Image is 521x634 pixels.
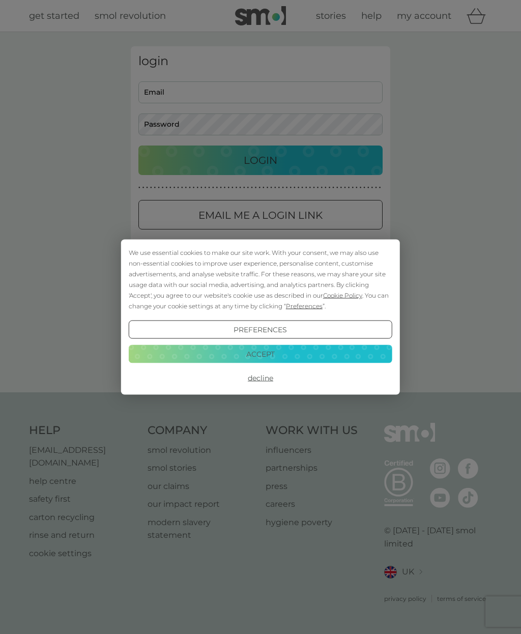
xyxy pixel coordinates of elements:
[129,247,392,311] div: We use essential cookies to make our site work. With your consent, we may also use non-essential ...
[286,302,323,310] span: Preferences
[129,321,392,339] button: Preferences
[121,240,400,395] div: Cookie Consent Prompt
[129,369,392,387] button: Decline
[323,292,362,299] span: Cookie Policy
[129,344,392,363] button: Accept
